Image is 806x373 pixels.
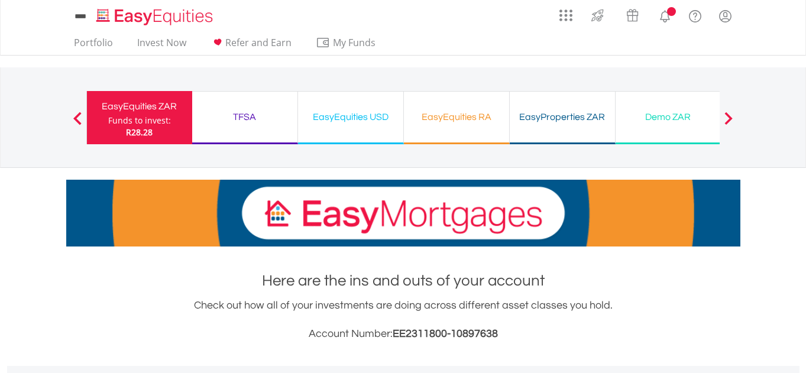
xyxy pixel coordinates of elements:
[517,109,608,125] div: EasyProperties ZAR
[69,37,118,55] a: Portfolio
[199,109,290,125] div: TFSA
[66,326,740,342] h3: Account Number:
[66,118,89,129] button: Previous
[650,3,680,27] a: Notifications
[305,109,396,125] div: EasyEquities USD
[623,109,714,125] div: Demo ZAR
[225,36,292,49] span: Refer and Earn
[94,7,218,27] img: EasyEquities_Logo.png
[588,6,607,25] img: thrive-v2.svg
[393,328,498,339] span: EE2311800-10897638
[206,37,296,55] a: Refer and Earn
[66,297,740,342] div: Check out how all of your investments are doing across different asset classes you hold.
[126,127,153,138] span: R28.28
[615,3,650,25] a: Vouchers
[623,6,642,25] img: vouchers-v2.svg
[710,3,740,29] a: My Profile
[717,118,740,129] button: Next
[108,115,171,127] div: Funds to invest:
[66,270,740,291] h1: Here are the ins and outs of your account
[411,109,502,125] div: EasyEquities RA
[92,3,218,27] a: Home page
[316,35,393,50] span: My Funds
[66,180,740,246] img: EasyMortage Promotion Banner
[552,3,580,22] a: AppsGrid
[94,98,185,115] div: EasyEquities ZAR
[132,37,191,55] a: Invest Now
[559,9,572,22] img: grid-menu-icon.svg
[680,3,710,27] a: FAQ's and Support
